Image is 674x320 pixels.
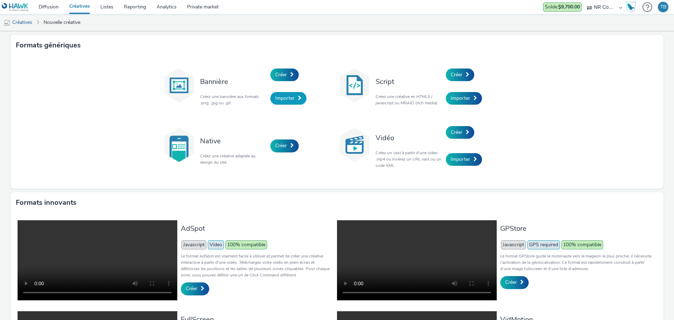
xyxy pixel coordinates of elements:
[376,77,442,86] h3: Script
[186,285,197,292] span: Créer
[500,276,529,289] a: Créer
[181,224,333,233] h3: AdSpot
[275,142,287,149] span: Créer
[500,224,653,233] h3: GPStore
[543,2,582,12] div: Les dépenses d'aujourd'hui ne sont pas encore prises en compte dans le solde
[200,136,267,146] h3: Native
[527,240,560,249] span: GPS required
[208,240,224,249] span: Video
[446,68,474,81] a: Créer
[16,40,81,51] h3: Formats génériques
[337,68,372,103] img: code.svg
[558,4,580,10] strong: $9,700.00
[161,127,197,162] img: native.svg
[545,4,580,10] span: Solde :
[40,14,84,31] a: Nouvelle créative
[501,240,526,249] span: Javascript
[561,240,603,249] span: 100% compatible
[181,282,209,295] a: Créer
[4,19,11,26] img: mobile
[270,68,299,81] a: Créer
[626,1,639,13] a: Hawk Academy
[451,71,462,78] span: Créer
[2,3,29,12] img: undefined Logo
[451,95,470,102] span: Importer
[626,1,636,13] img: Hawk Academy
[505,279,517,286] span: Créer
[275,71,287,78] span: Créer
[270,92,306,105] a: Importer
[451,156,470,163] span: Importer
[181,253,333,278] p: Le format AdSpot est vraiment facile à utiliser et permet de créer une créative interactive à par...
[16,197,77,208] h3: Formats innovants
[376,150,442,169] p: Créez un vast à partir d'une video .mp4 ou insérez un URL vast ou un code XML.
[161,68,197,103] img: banner.svg
[275,95,295,102] span: Importer
[376,93,442,106] p: Créez une créative en HTML5 / javascript ou MRAID (rich media).
[446,126,474,139] a: Créer
[181,240,206,249] span: Javascript
[376,133,442,143] h3: Vidéo
[270,139,299,152] a: Créer
[200,153,267,165] p: Créez une créative adaptée au design du site.
[225,240,267,249] span: 100% compatible
[446,153,482,166] a: Importer
[660,2,666,12] div: TB
[200,93,267,106] p: Créez une bannière aux formats .png, .jpg ou .gif.
[200,77,267,86] h3: Bannière
[500,253,653,272] p: Le format GPStore guide le mobinaute vers le magasin le plus proche, il nécessite l’activation de...
[451,129,462,136] span: Créer
[337,127,372,162] img: video.svg
[446,92,482,105] a: Importer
